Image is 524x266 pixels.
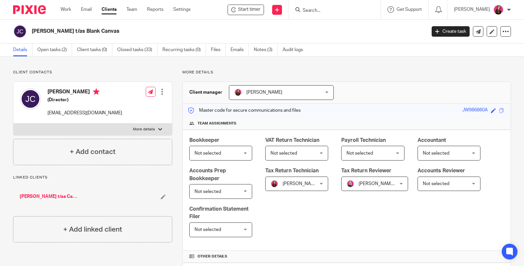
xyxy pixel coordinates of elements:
[189,89,222,96] h3: Client manager
[302,8,361,14] input: Search
[254,44,278,56] a: Notes (3)
[271,151,297,156] span: Not selected
[246,90,282,95] span: [PERSON_NAME]
[211,44,226,56] a: Files
[432,26,470,37] a: Create task
[454,6,490,13] p: [PERSON_NAME]
[418,168,465,173] span: Accounts Reviewer
[283,181,319,186] span: [PERSON_NAME]
[341,168,391,173] span: Tax Return Reviewer
[20,88,41,109] img: svg%3E
[265,138,319,143] span: VAT Return Technician
[37,44,72,56] a: Open tasks (2)
[359,181,408,186] span: [PERSON_NAME] FCCA
[162,44,206,56] a: Recurring tasks (0)
[47,110,122,116] p: [EMAIL_ADDRESS][DOMAIN_NAME]
[77,44,112,56] a: Client tasks (0)
[173,6,191,13] a: Settings
[195,151,221,156] span: Not selected
[189,206,249,219] span: Confirmation Statement Filer
[265,168,319,173] span: Tax Return Technician
[283,44,308,56] a: Audit logs
[13,25,27,38] img: svg%3E
[189,138,219,143] span: Bookkeeper
[493,5,504,15] img: 21.png
[13,175,172,180] p: Linked clients
[341,138,386,143] span: Payroll Technician
[397,7,422,12] span: Get Support
[234,88,242,96] img: 21.png
[462,107,488,114] div: JW986860A
[47,97,122,103] h5: (Director)
[195,227,221,232] span: Not selected
[188,107,301,114] p: Master code for secure communications and files
[13,5,46,14] img: Pixie
[228,5,264,15] div: Jade Cox t/as Blank Canvas
[102,6,117,13] a: Clients
[182,70,511,75] p: More details
[20,193,78,200] a: [PERSON_NAME] t/as Canvas Hair and Events
[61,6,71,13] a: Work
[63,224,122,235] h4: + Add linked client
[32,28,344,35] h2: [PERSON_NAME] t/as Blank Canvas
[47,88,122,97] h4: [PERSON_NAME]
[93,88,100,95] i: Primary
[133,127,155,132] p: More details
[195,189,221,194] span: Not selected
[13,44,32,56] a: Details
[197,121,236,126] span: Team assignments
[117,44,158,56] a: Closed tasks (33)
[346,151,373,156] span: Not selected
[423,181,449,186] span: Not selected
[418,138,446,143] span: Accountant
[189,168,226,181] span: Accounts Prep Bookkeeper
[197,254,227,259] span: Other details
[70,147,116,157] h4: + Add contact
[423,151,449,156] span: Not selected
[126,6,137,13] a: Team
[231,44,249,56] a: Emails
[346,180,354,188] img: Cheryl%20Sharp%20FCCA.png
[271,180,278,188] img: 21.png
[238,6,260,13] span: Start timer
[13,70,172,75] p: Client contacts
[147,6,163,13] a: Reports
[81,6,92,13] a: Email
